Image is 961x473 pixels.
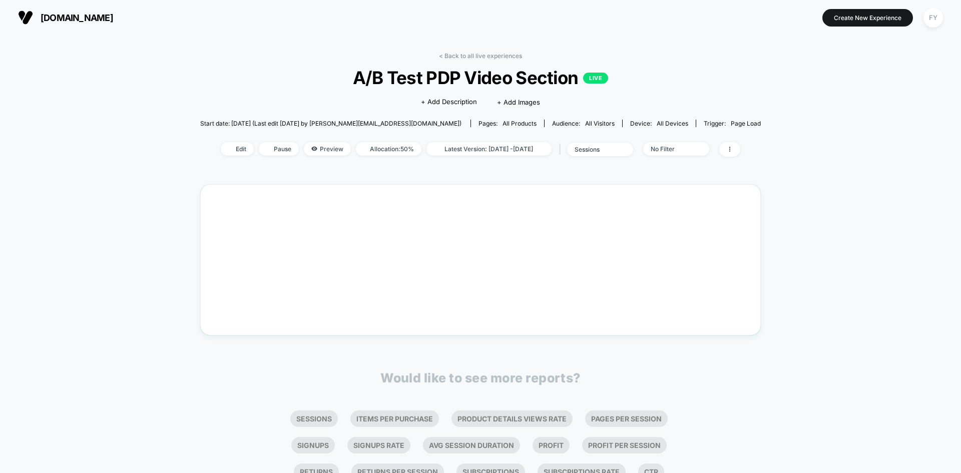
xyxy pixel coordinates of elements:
[200,120,461,127] span: Start date: [DATE] (Last edit [DATE] by [PERSON_NAME][EMAIL_ADDRESS][DOMAIN_NAME])
[923,8,943,28] div: FY
[439,52,522,60] a: < Back to all live experiences
[347,437,410,453] li: Signups Rate
[497,98,540,106] span: + Add Images
[380,370,581,385] p: Would like to see more reports?
[657,120,688,127] span: all devices
[920,8,946,28] button: FY
[478,120,537,127] div: Pages:
[704,120,761,127] div: Trigger:
[575,146,615,153] div: sessions
[622,120,696,127] span: Device:
[557,142,567,157] span: |
[552,120,615,127] div: Audience:
[585,410,668,427] li: Pages Per Session
[423,437,520,453] li: Avg Session Duration
[451,410,573,427] li: Product Details Views Rate
[583,73,608,84] p: LIVE
[582,437,667,453] li: Profit Per Session
[533,437,570,453] li: Profit
[228,67,733,88] span: A/B Test PDP Video Section
[822,9,913,27] button: Create New Experience
[503,120,537,127] span: all products
[18,10,33,25] img: Visually logo
[15,10,116,26] button: [DOMAIN_NAME]
[290,410,338,427] li: Sessions
[304,142,351,156] span: Preview
[651,145,691,153] div: No Filter
[259,142,299,156] span: Pause
[731,120,761,127] span: Page Load
[221,142,254,156] span: Edit
[585,120,615,127] span: All Visitors
[291,437,335,453] li: Signups
[421,97,477,107] span: + Add Description
[356,142,421,156] span: Allocation: 50%
[350,410,439,427] li: Items Per Purchase
[41,13,113,23] span: [DOMAIN_NAME]
[426,142,552,156] span: Latest Version: [DATE] - [DATE]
